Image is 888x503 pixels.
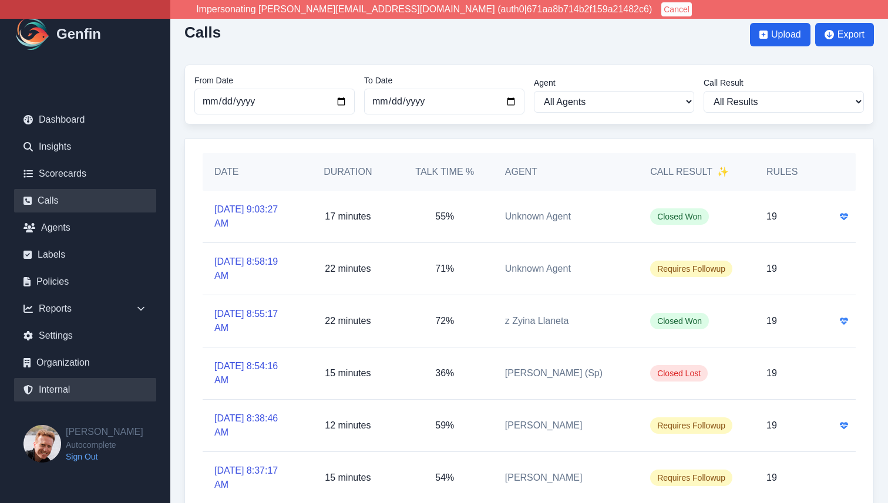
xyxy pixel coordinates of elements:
[14,270,156,293] a: Policies
[435,418,454,433] p: 59%
[435,262,454,276] p: 71%
[214,307,288,335] a: [DATE] 8:55:17 AM
[766,366,777,380] p: 19
[311,165,385,179] h5: Duration
[14,135,156,158] a: Insights
[661,2,692,16] button: Cancel
[14,15,52,53] img: Logo
[66,451,143,463] a: Sign Out
[435,366,454,380] p: 36%
[325,471,371,485] p: 15 minutes
[325,210,371,224] p: 17 minutes
[66,439,143,451] span: Autocomplete
[56,25,101,43] h1: Genfin
[214,202,288,231] a: [DATE] 9:03:27 AM
[650,313,709,329] span: Closed Won
[14,162,156,185] a: Scorecards
[214,255,288,283] a: [DATE] 8:58:19 AM
[14,324,156,347] a: Settings
[534,77,694,89] label: Agent
[650,417,732,434] span: Requires Followup
[766,418,777,433] p: 19
[325,418,371,433] p: 12 minutes
[364,75,524,86] label: To Date
[766,165,798,179] h5: Rules
[766,210,777,224] p: 19
[14,243,156,266] a: Labels
[750,23,810,46] button: Upload
[214,359,288,387] a: [DATE] 8:54:16 AM
[505,165,537,179] h5: Agent
[717,165,729,179] span: ✨
[837,28,865,42] span: Export
[66,425,143,439] h2: [PERSON_NAME]
[325,262,371,276] p: 22 minutes
[505,418,583,433] a: [PERSON_NAME]
[14,108,156,131] a: Dashboard
[214,411,288,440] a: [DATE] 8:38:46 AM
[766,314,777,328] p: 19
[435,471,454,485] p: 54%
[435,314,454,328] p: 72%
[14,189,156,212] a: Calls
[815,23,874,46] button: Export
[505,471,583,485] a: [PERSON_NAME]
[325,366,371,380] p: 15 minutes
[771,28,801,42] span: Upload
[650,470,732,486] span: Requires Followup
[14,216,156,239] a: Agents
[505,366,603,380] a: [PERSON_NAME] (Sp)
[650,261,732,277] span: Requires Followup
[194,75,355,86] label: From Date
[505,262,571,276] span: Unknown Agent
[214,464,288,492] a: [DATE] 8:37:17 AM
[325,314,371,328] p: 22 minutes
[505,314,569,328] a: z Zyina Llaneta
[14,378,156,401] a: Internal
[14,351,156,374] a: Organization
[14,297,156,320] div: Reports
[650,165,729,179] h5: Call Result
[766,262,777,276] p: 19
[650,365,708,382] span: Closed Lost
[23,425,61,463] img: Brian Dunagan
[766,471,777,485] p: 19
[408,165,482,179] h5: Talk Time %
[435,210,454,224] p: 55%
[650,208,709,225] span: Closed Won
[214,165,288,179] h5: Date
[184,23,221,41] h2: Calls
[704,77,864,89] label: Call Result
[505,210,571,224] span: Unknown Agent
